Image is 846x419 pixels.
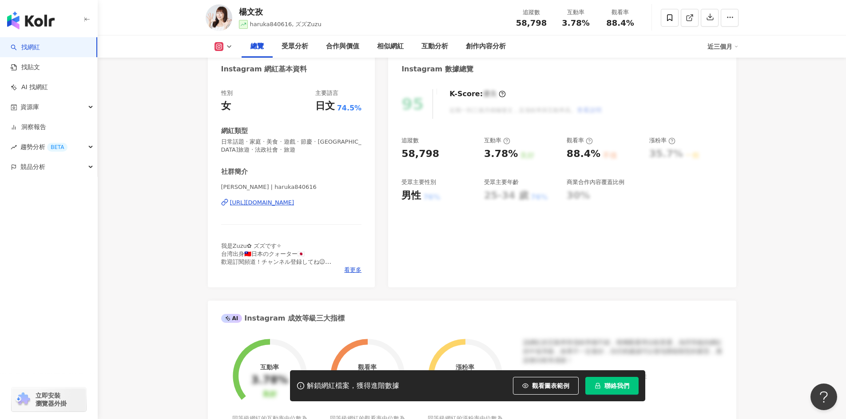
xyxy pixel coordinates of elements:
[649,137,675,145] div: 漲粉率
[282,41,308,52] div: 受眾分析
[401,147,439,161] div: 58,798
[401,189,421,203] div: 男性
[11,63,40,72] a: 找貼文
[484,137,510,145] div: 互動率
[11,123,46,132] a: 洞察報告
[221,99,231,113] div: 女
[567,137,593,145] div: 觀看率
[604,8,637,17] div: 觀看率
[7,12,55,29] img: logo
[344,266,361,274] span: 看更多
[707,39,739,54] div: 近三個月
[221,126,248,136] div: 網紅類型
[377,41,404,52] div: 相似網紅
[562,19,589,27] span: 3.78%
[239,6,322,17] div: 楊文孜
[250,21,322,27] span: haruka840616, ズズZuzu
[11,43,40,52] a: search找網紅
[326,41,359,52] div: 合作與價值
[456,364,474,371] div: 漲粉率
[307,381,399,391] div: 解鎖網紅檔案，獲得進階數據
[358,364,377,371] div: 觀看率
[606,19,634,27] span: 88.4%
[221,138,362,154] span: 日常話題 · 家庭 · 美食 · 遊戲 · 節慶 · [GEOGRAPHIC_DATA]旅遊 · 法政社會 · 旅遊
[221,64,307,74] div: Instagram 網紅基本資料
[20,157,45,177] span: 競品分析
[47,143,68,152] div: BETA
[595,383,601,389] span: lock
[484,147,518,161] div: 3.78%
[532,382,569,389] span: 觀看圖表範例
[315,99,335,113] div: 日文
[516,18,547,27] span: 58,798
[11,83,48,92] a: AI 找網紅
[567,178,624,186] div: 商業合作內容覆蓋比例
[401,64,473,74] div: Instagram 數據總覽
[11,144,17,150] span: rise
[260,364,279,371] div: 互動率
[559,8,593,17] div: 互動率
[401,137,419,145] div: 追蹤數
[250,41,264,52] div: 總覽
[449,89,506,99] div: K-Score :
[337,103,362,113] span: 74.5%
[221,313,345,323] div: Instagram 成效等級三大指標
[515,8,548,17] div: 追蹤數
[221,199,362,207] a: [URL][DOMAIN_NAME]
[20,97,39,117] span: 資源庫
[484,178,519,186] div: 受眾主要年齡
[221,183,362,191] span: [PERSON_NAME] | haruka840616
[421,41,448,52] div: 互動分析
[401,178,436,186] div: 受眾主要性別
[12,388,86,411] a: chrome extension立即安裝 瀏覽器外掛
[585,377,639,395] button: 聯絡我們
[466,41,506,52] div: 創作內容分析
[315,89,338,97] div: 主要語言
[513,377,579,395] button: 觀看圖表範例
[206,4,232,31] img: KOL Avatar
[221,167,248,176] div: 社群簡介
[36,392,67,407] span: 立即安裝 瀏覽器外掛
[221,314,242,323] div: AI
[604,382,629,389] span: 聯絡我們
[14,392,32,407] img: chrome extension
[523,338,723,364] div: 該網紅的互動率和漲粉率都不錯，唯獨觀看率比較普通，為同等級的網紅的中低等級，效果不一定會好，但仍然建議可以發包開箱類型的案型，應該會比較有成效！
[221,89,233,97] div: 性別
[221,243,332,298] span: 我是Zuzu✿ ズズです✧ 台湾出身🇹🇼日本のクォーター🇯🇵 歡迎訂閱頻道！チャンネル登録してね😉 喜歡旅遊、美食、日本文化！ ➡️合作邀約請聯絡Email♡ 💌 [EMAIL_ADDRESS]...
[230,199,294,207] div: [URL][DOMAIN_NAME]
[567,147,600,161] div: 88.4%
[20,137,68,157] span: 趨勢分析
